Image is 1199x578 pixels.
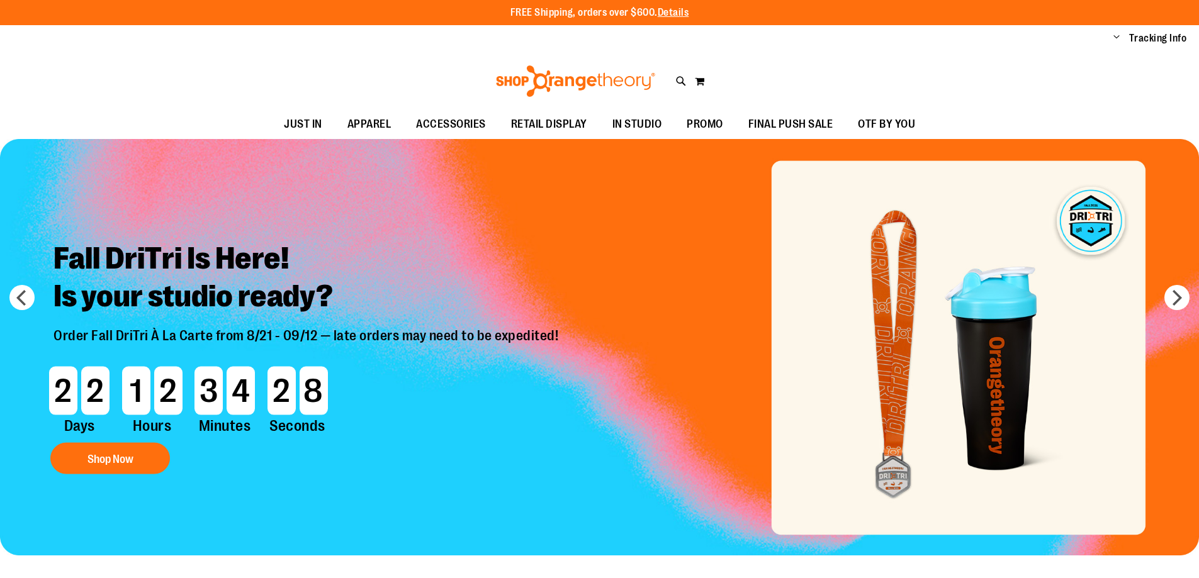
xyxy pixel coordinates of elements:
button: prev [9,285,35,310]
span: JUST IN [284,110,322,138]
a: Tracking Info [1129,31,1187,45]
button: next [1164,285,1190,310]
a: FINAL PUSH SALE [736,110,846,139]
span: OTF BY YOU [858,110,915,138]
a: JUST IN [271,110,335,139]
span: FINAL PUSH SALE [748,110,833,138]
span: APPAREL [347,110,391,138]
span: Days [47,414,111,436]
span: 8 [300,366,328,414]
img: Shop Orangetheory [494,65,657,97]
a: Fall DriTri Is Here!Is your studio ready? Order Fall DriTri À La Carte from 8/21 - 09/12 — late o... [44,230,571,481]
a: Details [658,7,689,18]
span: 2 [154,366,183,414]
span: 3 [194,366,223,414]
a: IN STUDIO [600,110,675,139]
span: PROMO [687,110,723,138]
a: APPAREL [335,110,404,139]
a: RETAIL DISPLAY [498,110,600,139]
p: FREE Shipping, orders over $600. [510,6,689,20]
a: ACCESSORIES [403,110,498,139]
span: IN STUDIO [612,110,662,138]
span: Minutes [193,414,257,436]
span: 2 [267,366,296,414]
span: Seconds [266,414,330,436]
span: 2 [81,366,110,414]
span: RETAIL DISPLAY [511,110,587,138]
a: PROMO [674,110,736,139]
button: Shop Now [50,443,170,474]
span: 4 [227,366,255,414]
span: ACCESSORIES [416,110,486,138]
span: 2 [49,366,77,414]
p: Order Fall DriTri À La Carte from 8/21 - 09/12 — late orders may need to be expedited! [44,328,571,360]
h2: Fall DriTri Is Here! Is your studio ready? [44,230,571,328]
button: Account menu [1113,32,1120,45]
span: 1 [122,366,150,414]
a: OTF BY YOU [845,110,928,139]
span: Hours [120,414,184,436]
